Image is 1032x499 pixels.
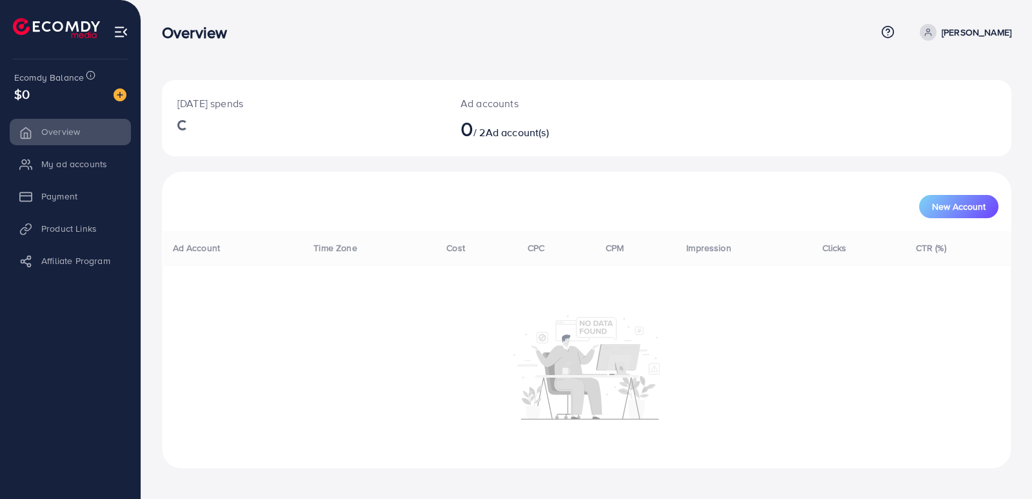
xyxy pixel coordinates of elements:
[14,85,30,103] span: $0
[162,23,237,42] h3: Overview
[919,195,998,218] button: New Account
[461,114,473,143] span: 0
[114,88,126,101] img: image
[942,25,1011,40] p: [PERSON_NAME]
[177,96,430,111] p: [DATE] spends
[461,116,642,141] h2: / 2
[114,25,128,39] img: menu
[932,202,986,211] span: New Account
[486,125,549,139] span: Ad account(s)
[461,96,642,111] p: Ad accounts
[14,71,84,84] span: Ecomdy Balance
[13,18,100,38] img: logo
[915,24,1011,41] a: [PERSON_NAME]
